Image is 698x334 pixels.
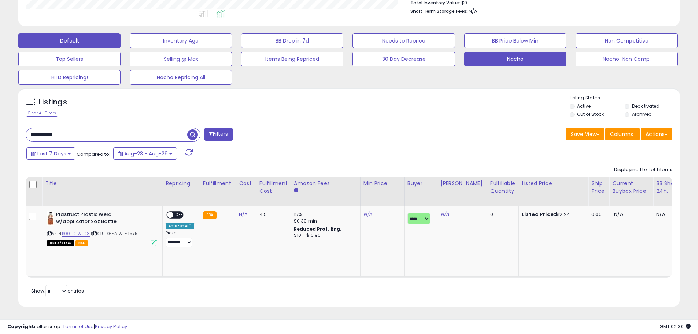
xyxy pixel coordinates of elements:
[166,231,194,247] div: Preset:
[404,177,437,206] th: CSV column name: cust_attr_1_Buyer
[566,128,604,140] button: Save View
[173,212,185,218] span: OFF
[464,33,566,48] button: BB Price Below Min
[522,180,585,187] div: Listed Price
[166,180,197,187] div: Repricing
[294,180,357,187] div: Amazon Fees
[45,180,159,187] div: Title
[440,211,449,218] a: N/A
[47,211,157,245] div: ASIN:
[95,323,127,330] a: Privacy Policy
[18,33,121,48] button: Default
[656,180,683,195] div: BB Share 24h.
[259,211,285,218] div: 4.5
[363,180,401,187] div: Min Price
[26,110,58,117] div: Clear All Filters
[577,103,591,109] label: Active
[239,180,253,187] div: Cost
[241,52,343,66] button: Items Being Repriced
[605,128,640,140] button: Columns
[522,211,583,218] div: $12.24
[490,180,516,195] div: Fulfillable Quantity
[203,211,217,219] small: FBA
[56,211,145,227] b: Plastruct Plastic Weld w/applicator 2oz Bottle
[577,111,604,117] label: Out of Stock
[294,187,298,194] small: Amazon Fees.
[570,95,680,102] p: Listing States:
[294,226,342,232] b: Reduced Prof. Rng.
[610,131,633,138] span: Columns
[18,70,121,85] button: HTD Repricing!
[614,166,672,173] div: Displaying 1 to 1 of 1 items
[63,323,94,330] a: Terms of Use
[241,33,343,48] button: BB Drop in 7d
[239,211,248,218] a: N/A
[113,147,177,160] button: Aug-23 - Aug-29
[576,52,678,66] button: Nacho-Non Comp.
[7,323,34,330] strong: Copyright
[522,211,555,218] b: Listed Price:
[410,8,468,14] b: Short Term Storage Fees:
[632,111,652,117] label: Archived
[124,150,168,157] span: Aug-23 - Aug-29
[294,218,355,224] div: $0.30 min
[62,231,90,237] a: B00FDFWJD8
[294,232,355,239] div: $10 - $10.90
[130,52,232,66] button: Selling @ Max
[203,180,233,187] div: Fulfillment
[77,151,110,158] span: Compared to:
[130,70,232,85] button: Nacho Repricing All
[440,180,484,187] div: [PERSON_NAME]
[91,231,137,236] span: | SKU: X6-ATWF-K5Y5
[352,33,455,48] button: Needs to Reprice
[632,103,660,109] label: Deactivated
[166,223,194,229] div: Amazon AI *
[75,240,88,246] span: FBA
[614,211,623,218] span: N/A
[469,8,477,15] span: N/A
[47,211,54,226] img: 41c0olrWTCL._SL40_.jpg
[294,211,355,218] div: 15%
[39,97,67,107] h5: Listings
[660,323,691,330] span: 2025-09-6 02:30 GMT
[7,323,127,330] div: seller snap | |
[130,33,232,48] button: Inventory Age
[464,52,566,66] button: Nacho
[656,211,680,218] div: N/A
[363,211,372,218] a: N/A
[490,211,513,218] div: 0
[18,52,121,66] button: Top Sellers
[31,287,84,294] span: Show: entries
[641,128,672,140] button: Actions
[407,180,434,187] div: Buyer
[612,180,650,195] div: Current Buybox Price
[259,180,288,195] div: Fulfillment Cost
[26,147,75,160] button: Last 7 Days
[576,33,678,48] button: Non Competitive
[204,128,233,141] button: Filters
[591,180,606,195] div: Ship Price
[591,211,603,218] div: 0.00
[37,150,66,157] span: Last 7 Days
[47,240,74,246] span: All listings that are currently out of stock and unavailable for purchase on Amazon
[352,52,455,66] button: 30 Day Decrease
